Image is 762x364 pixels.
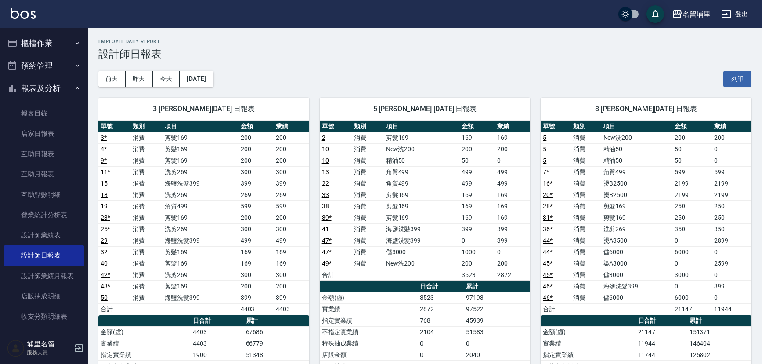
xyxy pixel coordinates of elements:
td: 染A3000 [601,258,672,269]
td: 200 [274,212,309,223]
td: 399 [495,235,531,246]
table: a dense table [98,121,309,315]
td: 169 [459,200,495,212]
p: 服務人員 [27,349,72,357]
td: 剪髮169 [163,258,238,269]
a: 收支分類明細表 [4,306,84,327]
button: 列印 [723,71,751,87]
td: 消費 [352,132,384,143]
td: 11744 [636,349,687,360]
td: 消費 [130,280,163,292]
td: 169 [459,189,495,200]
td: 599 [238,200,274,212]
td: 169 [274,258,309,269]
td: 2872 [418,303,464,315]
td: 消費 [571,166,601,178]
td: 消費 [130,189,163,200]
td: 0 [418,349,464,360]
span: 8 [PERSON_NAME][DATE] 日報表 [551,105,741,113]
td: 200 [459,143,495,155]
a: 19 [101,203,108,210]
td: 11944 [636,338,687,349]
td: 實業績 [541,338,636,349]
td: 350 [712,223,751,235]
h2: Employee Daily Report [98,39,751,44]
td: 499 [459,166,495,178]
td: 消費 [571,143,601,155]
td: 消費 [571,132,601,143]
td: 0 [712,269,751,280]
td: 洗剪269 [601,223,672,235]
td: 2599 [712,258,751,269]
a: 41 [322,226,329,233]
a: 互助點數明細 [4,185,84,205]
td: 剪髮169 [163,212,238,223]
td: 499 [495,166,531,178]
td: 洗剪269 [163,166,238,178]
td: 146404 [687,338,751,349]
th: 項目 [384,121,460,132]
td: 200 [238,155,274,166]
td: 50 [672,155,712,166]
table: a dense table [541,121,751,315]
td: 0 [464,338,530,349]
td: 1900 [191,349,244,360]
td: 151371 [687,326,751,338]
td: 儲3000 [601,269,672,280]
td: 燙B2500 [601,189,672,200]
td: 399 [274,178,309,189]
td: 300 [274,269,309,280]
a: 32 [101,248,108,255]
td: 250 [712,212,751,223]
td: 599 [672,166,712,178]
td: 特殊抽成業績 [320,338,418,349]
td: 指定實業績 [541,349,636,360]
td: New洗200 [601,132,672,143]
td: New洗200 [384,143,460,155]
td: 剪髮169 [163,132,238,143]
td: 300 [274,166,309,178]
img: Person [7,339,25,357]
td: 21147 [636,326,687,338]
td: 200 [495,143,531,155]
td: 2199 [712,178,751,189]
td: 消費 [352,155,384,166]
td: 剪髮169 [163,155,238,166]
button: 名留埔里 [668,5,714,23]
th: 累計 [464,281,530,292]
table: a dense table [320,121,531,281]
h5: 埔里名留 [27,340,72,349]
td: 399 [238,292,274,303]
td: 6000 [672,246,712,258]
td: 45939 [464,315,530,326]
td: 200 [238,132,274,143]
a: 5 [543,134,546,141]
button: save [646,5,664,23]
td: 3000 [672,269,712,280]
a: 店家日報表 [4,124,84,144]
td: 洗剪269 [163,223,238,235]
td: 消費 [571,258,601,269]
td: 300 [274,223,309,235]
td: 海鹽洗髮399 [384,223,460,235]
button: 今天 [153,71,180,87]
td: 250 [672,212,712,223]
th: 類別 [130,121,163,132]
td: 海鹽洗髮399 [163,235,238,246]
td: 海鹽洗髮399 [163,178,238,189]
td: 消費 [130,292,163,303]
td: 51348 [244,349,309,360]
td: 67686 [244,326,309,338]
td: 1000 [459,246,495,258]
td: 指定實業績 [98,349,191,360]
td: 消費 [352,200,384,212]
td: 21147 [672,303,712,315]
td: 儲6000 [601,246,672,258]
td: 消費 [130,178,163,189]
th: 類別 [571,121,601,132]
th: 日合計 [418,281,464,292]
td: 指定實業績 [320,315,418,326]
td: 海鹽洗髮399 [163,292,238,303]
td: 599 [712,166,751,178]
a: 10 [322,157,329,164]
